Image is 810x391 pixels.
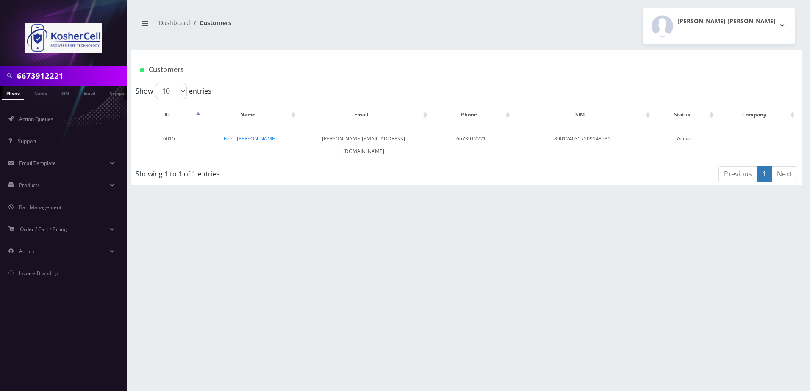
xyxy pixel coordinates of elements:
button: [PERSON_NAME] [PERSON_NAME] [643,8,795,44]
span: Invoice Branding [19,270,58,277]
a: Previous [718,166,757,182]
th: Company: activate to sort column ascending [716,102,796,127]
span: Action Queues [19,116,53,123]
a: Name [30,86,51,99]
img: KosherCell [25,23,102,53]
div: Showing 1 to 1 of 1 entries [136,165,405,179]
a: SIM [57,86,73,99]
th: Phone: activate to sort column ascending [430,102,512,127]
a: Phone [2,86,24,100]
th: Status: activate to sort column ascending [653,102,716,127]
th: Email: activate to sort column ascending [298,102,429,127]
nav: breadcrumb [138,14,460,38]
span: Support [18,138,36,145]
a: Company [105,86,134,99]
li: Customers [190,18,231,27]
span: Admin [19,248,34,255]
h1: Customers [140,66,682,74]
span: Products [19,182,40,189]
span: Order / Cart / Billing [20,226,67,233]
a: Next [771,166,797,182]
a: 1 [757,166,772,182]
td: 8901240357109148531 [513,128,652,162]
label: Show entries [136,83,211,99]
span: Ban Management [19,204,61,211]
td: 6015 [136,128,202,162]
select: Showentries [155,83,187,99]
th: SIM: activate to sort column ascending [513,102,652,127]
input: Search in Company [17,68,125,84]
td: Active [653,128,716,162]
a: Email [79,86,100,99]
th: ID: activate to sort column descending [136,102,202,127]
td: 6673912221 [430,128,512,162]
th: Name: activate to sort column ascending [203,102,297,127]
td: [PERSON_NAME][EMAIL_ADDRESS][DOMAIN_NAME] [298,128,429,162]
h2: [PERSON_NAME] [PERSON_NAME] [677,18,776,25]
a: Dashboard [159,19,190,27]
span: Email Template [19,160,56,167]
a: Ner - [PERSON_NAME] [224,135,277,142]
